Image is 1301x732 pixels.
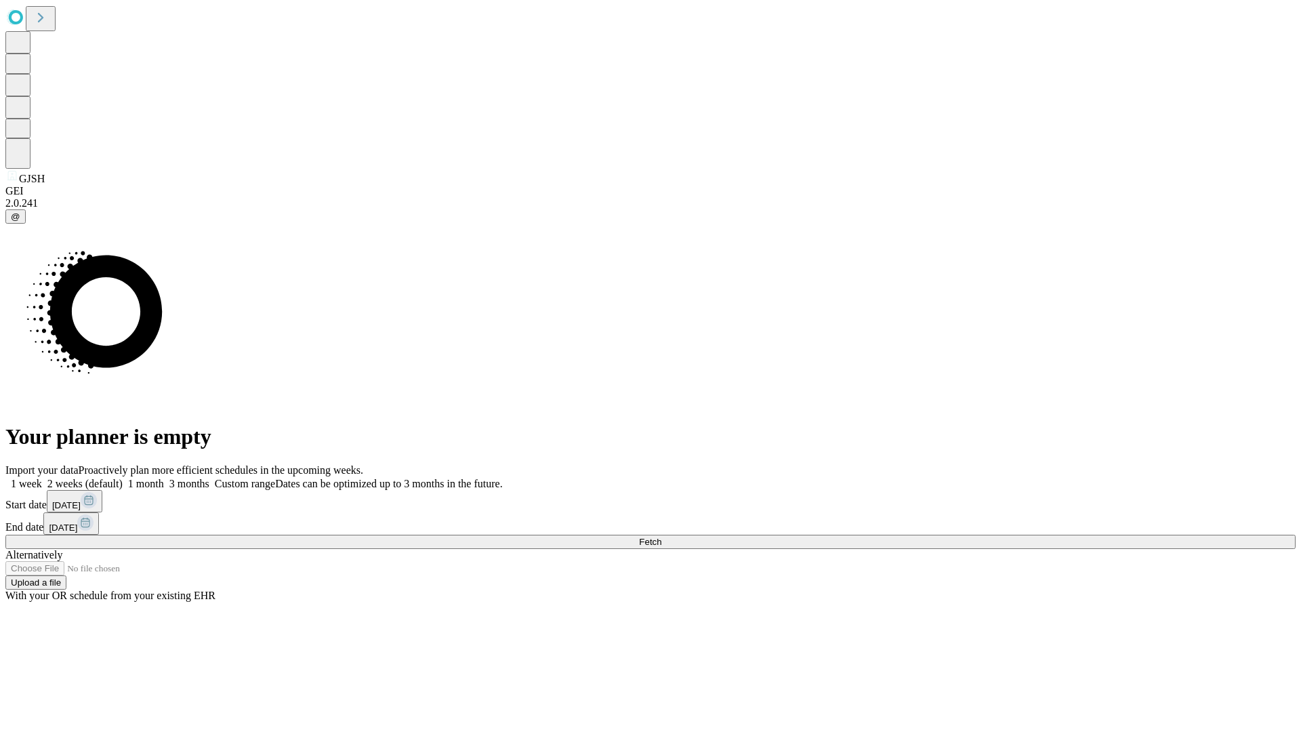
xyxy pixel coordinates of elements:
div: GEI [5,185,1296,197]
span: Custom range [215,478,275,489]
button: [DATE] [43,512,99,535]
span: 3 months [169,478,209,489]
span: [DATE] [52,500,81,510]
button: Fetch [5,535,1296,549]
button: Upload a file [5,575,66,590]
span: Alternatively [5,549,62,561]
span: [DATE] [49,523,77,533]
span: 2 weeks (default) [47,478,123,489]
span: 1 week [11,478,42,489]
div: 2.0.241 [5,197,1296,209]
span: With your OR schedule from your existing EHR [5,590,215,601]
button: @ [5,209,26,224]
span: 1 month [128,478,164,489]
span: Fetch [639,537,661,547]
span: Proactively plan more efficient schedules in the upcoming weeks. [79,464,363,476]
span: @ [11,211,20,222]
span: GJSH [19,173,45,184]
div: End date [5,512,1296,535]
span: Import your data [5,464,79,476]
div: Start date [5,490,1296,512]
button: [DATE] [47,490,102,512]
span: Dates can be optimized up to 3 months in the future. [275,478,502,489]
h1: Your planner is empty [5,424,1296,449]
